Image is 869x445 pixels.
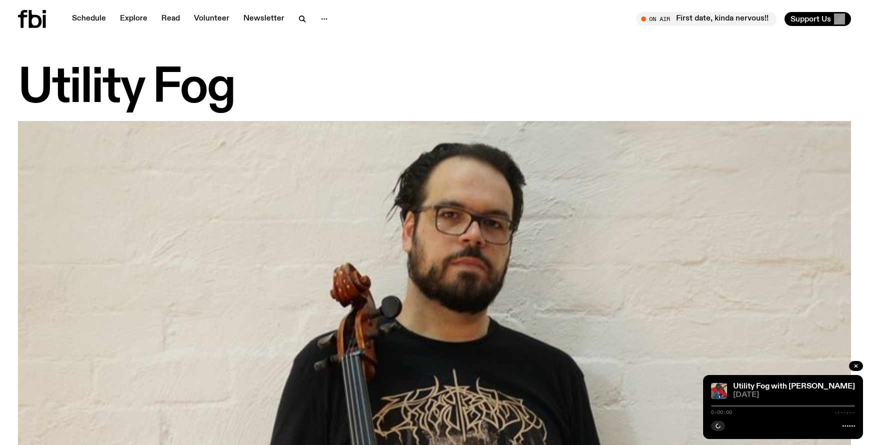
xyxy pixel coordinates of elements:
[834,410,855,415] span: -:--:--
[155,12,186,26] a: Read
[711,410,732,415] span: 0:00:00
[711,383,727,399] img: Cover to Mikoo's album It Floats
[733,382,855,390] a: Utility Fog with [PERSON_NAME]
[114,12,153,26] a: Explore
[636,12,777,26] button: On AirFirst date, kinda nervous!!
[66,12,112,26] a: Schedule
[791,14,831,23] span: Support Us
[18,66,851,111] h1: Utility Fog
[733,391,855,399] span: [DATE]
[188,12,235,26] a: Volunteer
[785,12,851,26] button: Support Us
[237,12,290,26] a: Newsletter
